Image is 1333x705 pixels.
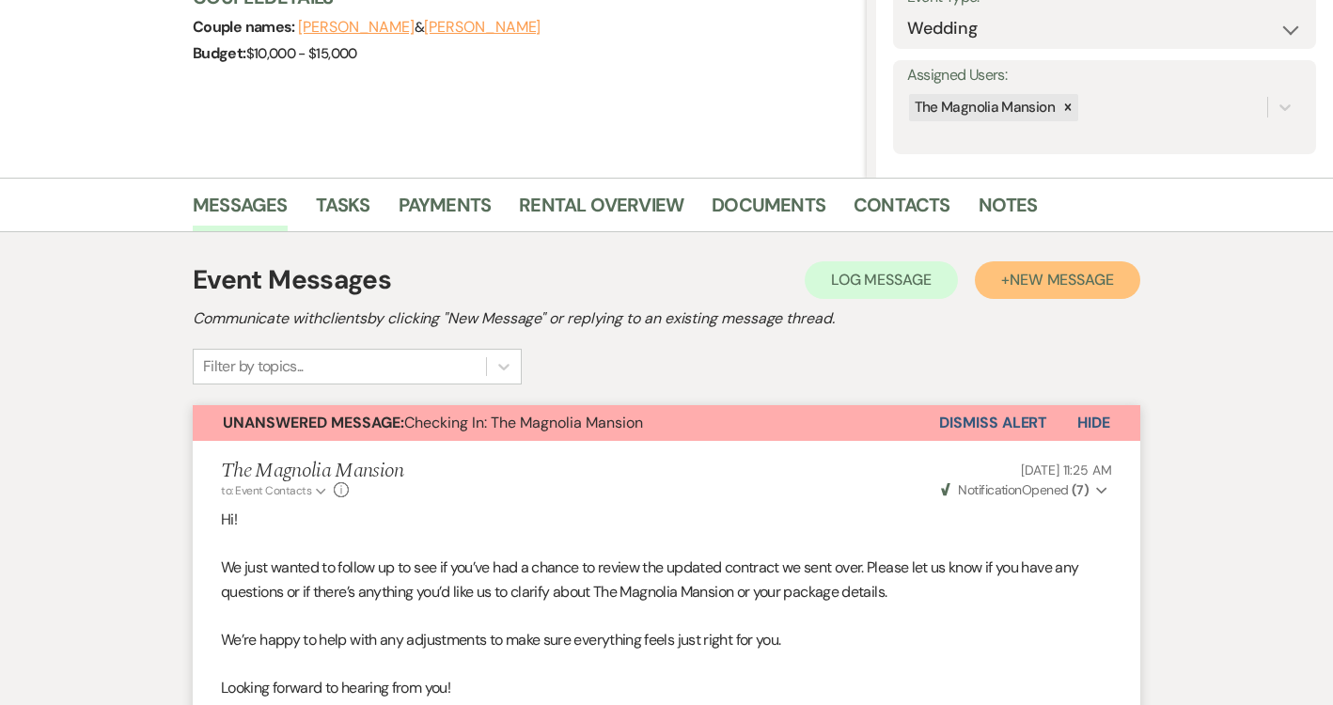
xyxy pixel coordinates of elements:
a: Payments [399,190,492,231]
div: Filter by topics... [203,355,304,378]
span: to: Event Contacts [221,483,311,498]
a: Tasks [316,190,370,231]
button: Log Message [805,261,958,299]
div: The Magnolia Mansion [909,94,1058,121]
p: Looking forward to hearing from you! [221,676,1112,700]
button: [PERSON_NAME] [298,20,415,35]
p: We just wanted to follow up to see if you’ve had a chance to review the updated contract we sent ... [221,556,1112,603]
label: Assigned Users: [907,62,1302,89]
span: [DATE] 11:25 AM [1021,462,1112,478]
a: Notes [979,190,1038,231]
button: Hide [1047,405,1140,441]
span: Checking In: The Magnolia Mansion [223,413,643,432]
span: Log Message [831,270,932,290]
button: NotificationOpened (7) [938,480,1112,500]
p: Hi! [221,508,1112,532]
span: & [298,18,541,37]
button: Dismiss Alert [939,405,1047,441]
button: [PERSON_NAME] [424,20,541,35]
a: Rental Overview [519,190,683,231]
a: Documents [712,190,825,231]
a: Messages [193,190,288,231]
span: Opened [941,481,1089,498]
h1: Event Messages [193,260,391,300]
strong: Unanswered Message: [223,413,404,432]
h5: The Magnolia Mansion [221,460,404,483]
span: Couple names: [193,17,298,37]
span: Budget: [193,43,246,63]
button: +New Message [975,261,1140,299]
span: Notification [958,481,1021,498]
h2: Communicate with clients by clicking "New Message" or replying to an existing message thread. [193,307,1140,330]
span: New Message [1010,270,1114,290]
button: to: Event Contacts [221,482,329,499]
strong: ( 7 ) [1072,481,1089,498]
button: Unanswered Message:Checking In: The Magnolia Mansion [193,405,939,441]
span: $10,000 - $15,000 [246,44,357,63]
span: Hide [1077,413,1110,432]
p: We’re happy to help with any adjustments to make sure everything feels just right for you. [221,628,1112,652]
a: Contacts [854,190,950,231]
